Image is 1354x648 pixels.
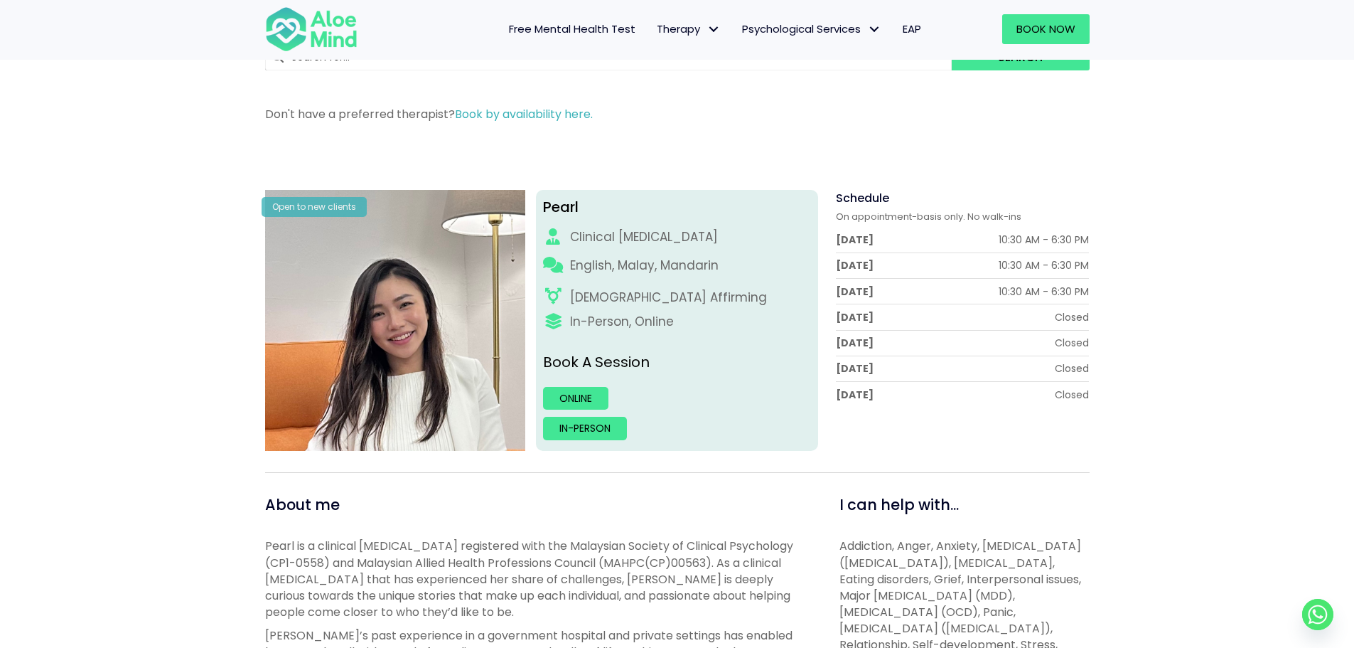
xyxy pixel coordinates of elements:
a: Book Now [1002,14,1090,44]
div: [DEMOGRAPHIC_DATA] Affirming [570,289,767,307]
a: Free Mental Health Test [498,14,646,44]
div: Pearl [543,197,811,218]
div: [DATE] [836,233,874,247]
span: On appointment-basis only. No walk-ins [836,210,1021,223]
img: Aloe mind Logo [265,6,358,53]
div: Closed [1055,336,1089,350]
div: Closed [1055,310,1089,324]
span: Therapy [657,21,721,36]
span: Pearl is a clinical [MEDICAL_DATA] registered with the Malaysian Society of Clinical Psychology (... [265,538,793,620]
div: Clinical [MEDICAL_DATA] [570,228,718,246]
p: English, Malay, Mandarin [570,257,719,275]
div: In-Person, Online [570,313,674,331]
div: Open to new clients [262,197,367,216]
div: 10:30 AM - 6:30 PM [999,258,1089,272]
a: Psychological ServicesPsychological Services: submenu [731,14,892,44]
p: Don't have a preferred therapist? [265,106,1090,122]
a: Online [543,387,608,410]
a: EAP [892,14,932,44]
a: In-person [543,417,627,440]
span: Psychological Services: submenu [864,19,885,40]
a: TherapyTherapy: submenu [646,14,731,44]
span: Schedule [836,190,889,206]
div: 10:30 AM - 6:30 PM [999,233,1089,247]
a: Book by availability here. [455,106,593,122]
div: 10:30 AM - 6:30 PM [999,285,1089,299]
span: Free Mental Health Test [509,21,635,36]
span: I can help with... [839,494,959,515]
div: [DATE] [836,336,874,350]
div: [DATE] [836,258,874,272]
span: Psychological Services [742,21,881,36]
span: EAP [903,21,921,36]
div: [DATE] [836,285,874,299]
p: Book A Session [543,352,811,373]
div: [DATE] [836,388,874,402]
div: Closed [1055,361,1089,376]
nav: Menu [376,14,932,44]
a: Whatsapp [1302,599,1333,630]
span: About me [265,494,340,515]
div: Closed [1055,388,1089,402]
img: Pearl photo [265,190,526,451]
span: Book Now [1016,21,1075,36]
div: [DATE] [836,310,874,324]
span: Therapy: submenu [704,19,724,40]
div: [DATE] [836,361,874,376]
